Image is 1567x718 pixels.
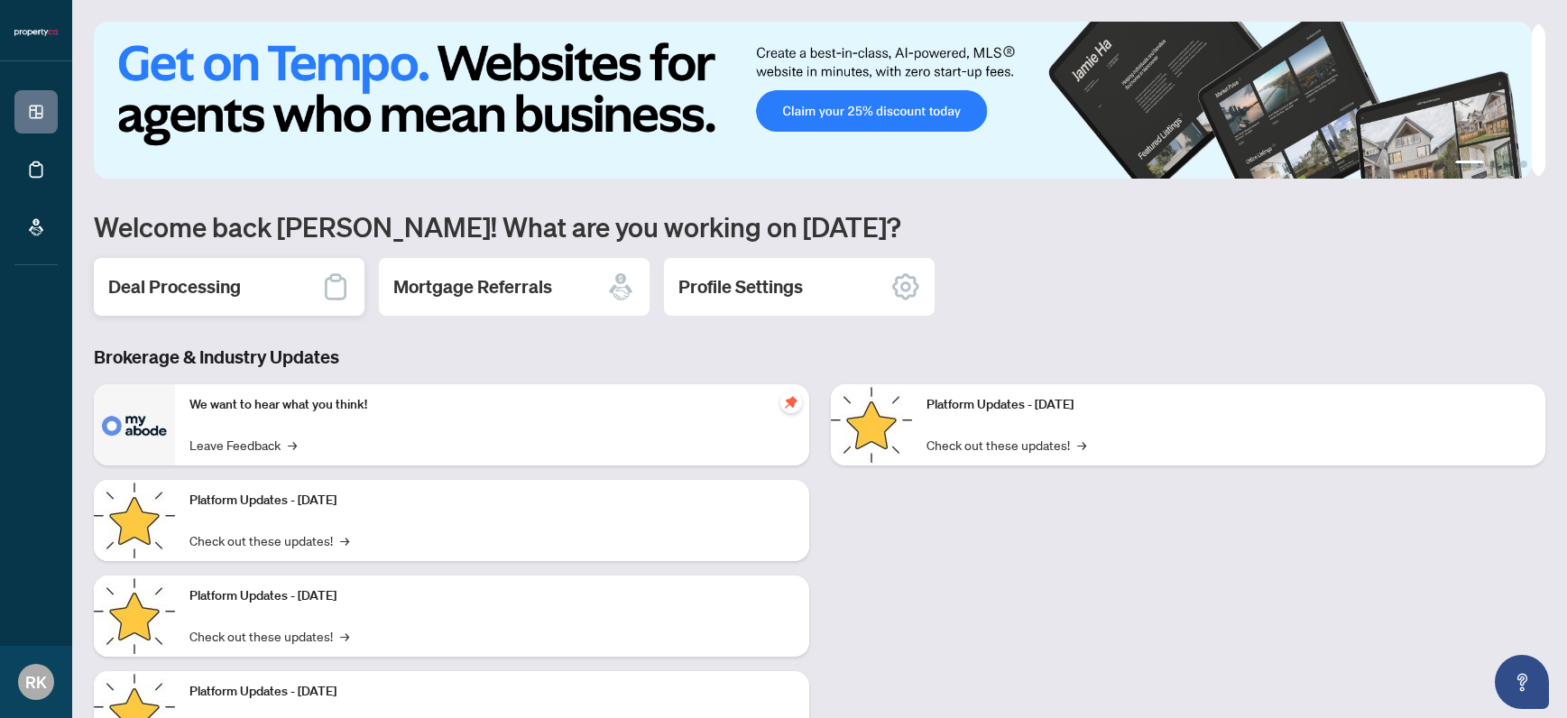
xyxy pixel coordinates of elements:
[94,209,1545,244] h1: Welcome back [PERSON_NAME]! What are you working on [DATE]?
[189,586,795,606] p: Platform Updates - [DATE]
[1520,161,1527,168] button: 4
[1077,435,1086,455] span: →
[926,435,1086,455] a: Check out these updates!→
[288,435,297,455] span: →
[780,391,802,413] span: pushpin
[94,575,175,657] img: Platform Updates - July 21, 2025
[831,384,912,465] img: Platform Updates - June 23, 2025
[189,682,795,702] p: Platform Updates - [DATE]
[1506,161,1513,168] button: 3
[1491,161,1498,168] button: 2
[340,530,349,550] span: →
[189,491,795,511] p: Platform Updates - [DATE]
[678,274,803,299] h2: Profile Settings
[14,27,58,38] img: logo
[189,395,795,415] p: We want to hear what you think!
[393,274,552,299] h2: Mortgage Referrals
[1495,655,1549,709] button: Open asap
[25,669,47,695] span: RK
[926,395,1532,415] p: Platform Updates - [DATE]
[340,626,349,646] span: →
[94,345,1545,370] h3: Brokerage & Industry Updates
[94,384,175,465] img: We want to hear what you think!
[94,480,175,561] img: Platform Updates - September 16, 2025
[108,274,241,299] h2: Deal Processing
[189,626,349,646] a: Check out these updates!→
[189,435,297,455] a: Leave Feedback→
[94,22,1532,179] img: Slide 0
[1455,161,1484,168] button: 1
[189,530,349,550] a: Check out these updates!→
